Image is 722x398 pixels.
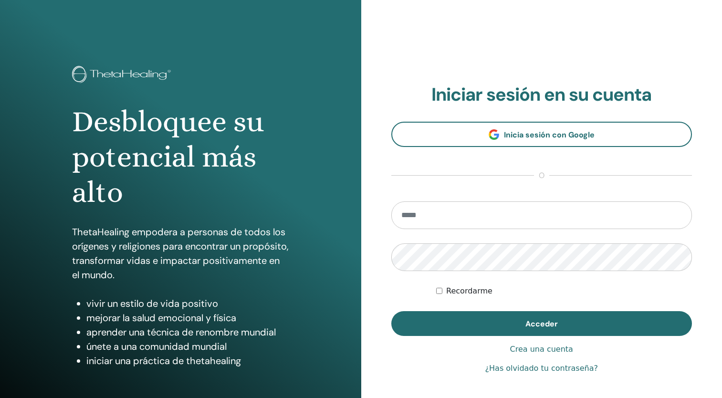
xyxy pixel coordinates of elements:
li: mejorar la salud emocional y física [86,311,289,325]
li: iniciar una práctica de thetahealing [86,354,289,368]
a: Crea una cuenta [510,344,573,355]
button: Acceder [391,311,692,336]
h2: Iniciar sesión en su cuenta [391,84,692,106]
h1: Desbloquee su potencial más alto [72,104,289,210]
li: aprender una técnica de renombre mundial [86,325,289,339]
a: ¿Has olvidado tu contraseña? [485,363,598,374]
label: Recordarme [446,285,492,297]
a: Inicia sesión con Google [391,122,692,147]
p: ThetaHealing empodera a personas de todos los orígenes y religiones para encontrar un propósito, ... [72,225,289,282]
li: vivir un estilo de vida positivo [86,296,289,311]
span: Inicia sesión con Google [504,130,595,140]
span: o [534,170,549,181]
div: Mantenerme autenticado indefinidamente o hasta cerrar la sesión manualmente [436,285,692,297]
li: únete a una comunidad mundial [86,339,289,354]
span: Acceder [525,319,558,329]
